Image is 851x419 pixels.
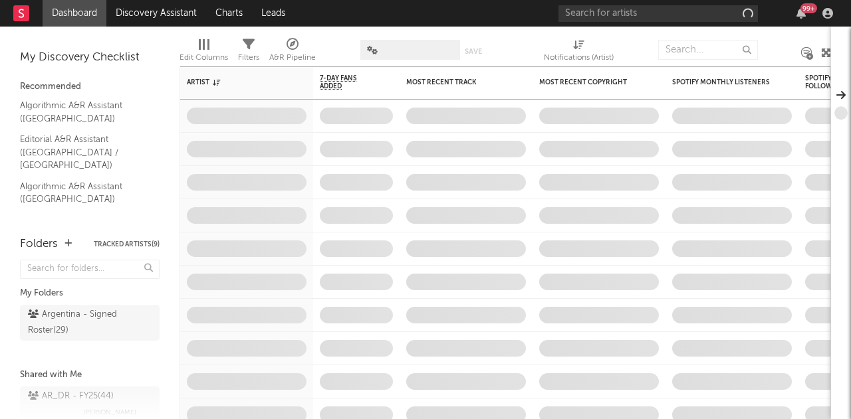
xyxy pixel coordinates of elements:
[238,50,259,66] div: Filters
[20,50,160,66] div: My Discovery Checklist
[28,388,114,404] div: AR_DR - FY25 ( 44 )
[28,307,122,339] div: Argentina - Signed Roster ( 29 )
[465,48,482,55] button: Save
[406,78,506,86] div: Most Recent Track
[20,236,58,252] div: Folders
[94,241,160,248] button: Tracked Artists(9)
[20,132,146,173] a: Editorial A&R Assistant ([GEOGRAPHIC_DATA] / [GEOGRAPHIC_DATA])
[180,33,228,72] div: Edit Columns
[269,50,316,66] div: A&R Pipeline
[658,40,758,60] input: Search...
[187,78,287,86] div: Artist
[20,98,146,126] a: Algorithmic A&R Assistant ([GEOGRAPHIC_DATA])
[180,50,228,66] div: Edit Columns
[269,33,316,72] div: A&R Pipeline
[544,50,614,66] div: Notifications (Artist)
[539,78,639,86] div: Most Recent Copyright
[544,33,614,72] div: Notifications (Artist)
[800,3,817,13] div: 99 +
[20,286,160,301] div: My Folders
[20,260,160,279] input: Search for folders...
[20,79,160,95] div: Recommended
[20,367,160,383] div: Shared with Me
[320,74,373,90] span: 7-Day Fans Added
[672,78,772,86] div: Spotify Monthly Listeners
[20,305,160,341] a: Argentina - Signed Roster(29)
[558,5,758,22] input: Search for artists
[20,179,146,207] a: Algorithmic A&R Assistant ([GEOGRAPHIC_DATA])
[238,33,259,72] div: Filters
[796,8,806,19] button: 99+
